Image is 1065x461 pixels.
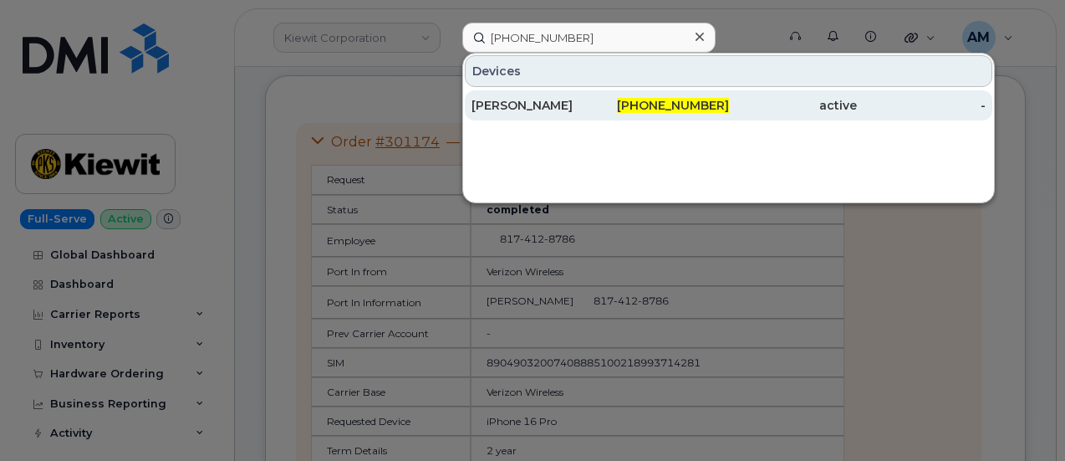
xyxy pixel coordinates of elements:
div: - [857,97,986,114]
span: [PHONE_NUMBER] [617,98,729,113]
input: Find something... [462,23,716,53]
div: active [729,97,858,114]
div: Devices [465,55,992,87]
div: [PERSON_NAME] [471,97,600,114]
iframe: Messenger Launcher [992,388,1052,448]
a: [PERSON_NAME][PHONE_NUMBER]active- [465,90,992,120]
